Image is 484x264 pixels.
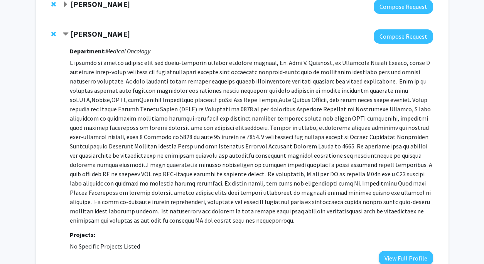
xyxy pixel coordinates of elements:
button: Compose Request to Grace Lu-Yao [374,29,433,44]
span: Remove Munjireen Sifat from bookmarks [51,1,56,7]
span: No Specific Projects Listed [70,242,140,250]
span: Expand Munjireen Sifat Bookmark [62,2,69,8]
strong: [PERSON_NAME] [71,29,130,39]
strong: Projects: [70,231,95,238]
span: Contract Grace Lu-Yao Bookmark [62,31,69,37]
span: Remove Grace Lu-Yao from bookmarks [51,31,56,37]
i: Medical Oncology [106,47,150,55]
iframe: Chat [6,229,33,258]
strong: Department: [70,47,106,55]
p: L ipsumdo si ametco adipisc elit sed doeiu-temporin utlabor etdolore magnaal, En. Admi V. Quisnos... [70,58,433,225]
